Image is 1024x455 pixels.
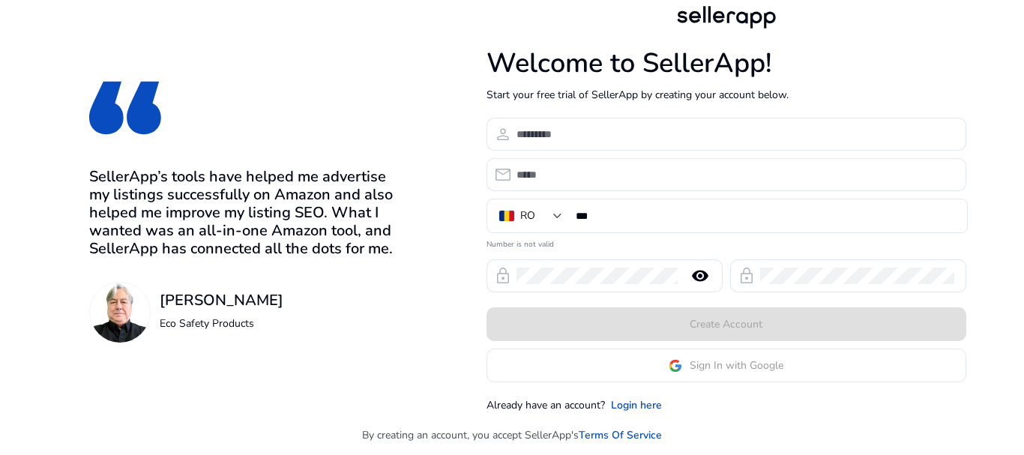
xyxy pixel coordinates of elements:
p: Start your free trial of SellerApp by creating your account below. [487,87,966,103]
h3: [PERSON_NAME] [160,292,283,310]
span: email [494,166,512,184]
h1: Welcome to SellerApp! [487,47,966,79]
mat-error: Number is not valid [487,235,966,250]
span: lock [738,267,756,285]
a: Terms Of Service [579,427,662,443]
span: lock [494,267,512,285]
p: Eco Safety Products [160,316,283,331]
div: RO [520,208,535,224]
h3: SellerApp’s tools have helped me advertise my listings successfully on Amazon and also helped me ... [89,168,409,258]
span: person [494,125,512,143]
p: Already have an account? [487,397,605,413]
mat-icon: remove_red_eye [682,267,718,285]
a: Login here [611,397,662,413]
